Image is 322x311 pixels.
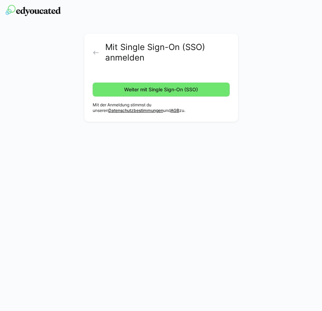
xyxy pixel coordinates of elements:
[93,102,230,113] p: Mit der Anmeldung stimmst du unseren und zu.
[108,108,163,113] a: Datenschutzbestimmungen
[171,108,179,113] a: AGB
[6,5,61,16] img: edyoucated
[105,42,229,63] h2: Mit Single Sign-On (SSO) anmelden
[93,83,230,97] button: Weiter mit Single Sign-On (SSO)
[123,86,199,93] span: Weiter mit Single Sign-On (SSO)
